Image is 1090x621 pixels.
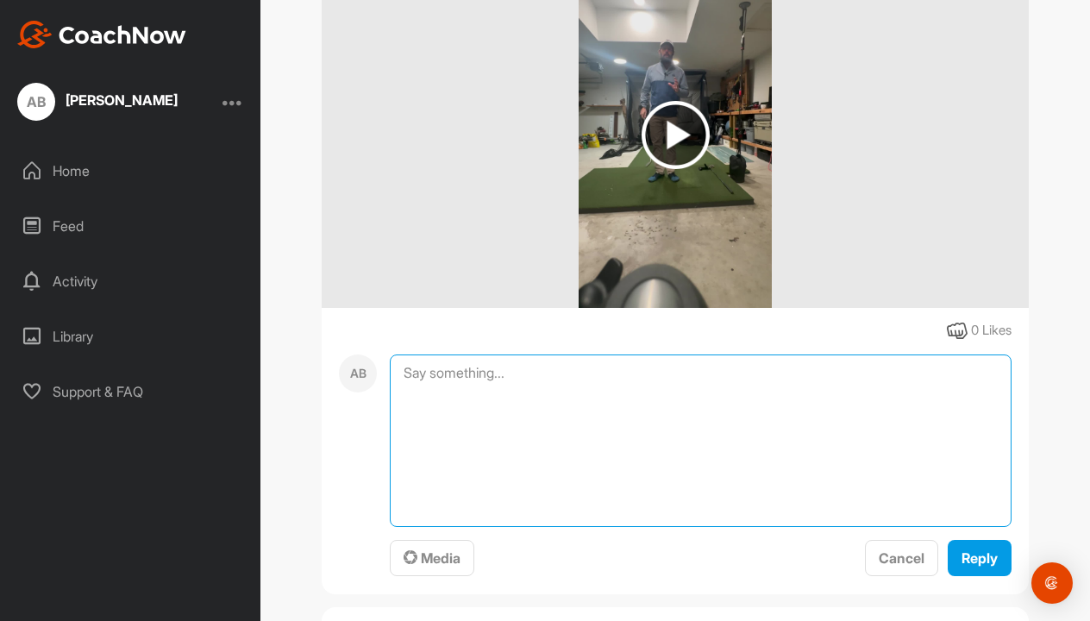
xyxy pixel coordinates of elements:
div: AB [17,83,55,121]
div: Open Intercom Messenger [1031,562,1073,604]
span: Cancel [879,549,924,567]
span: Reply [962,549,998,567]
div: [PERSON_NAME] [66,93,178,107]
button: Cancel [865,540,938,577]
img: CoachNow [17,21,186,48]
div: 0 Likes [971,321,1012,341]
div: Home [9,149,253,192]
div: Library [9,315,253,358]
span: Media [404,549,460,567]
button: Reply [948,540,1012,577]
div: Activity [9,260,253,303]
div: AB [339,354,377,392]
img: play [642,101,710,169]
div: Support & FAQ [9,370,253,413]
button: Media [390,540,474,577]
div: Feed [9,204,253,248]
